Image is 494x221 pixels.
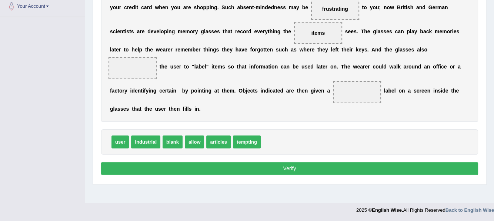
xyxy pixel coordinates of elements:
b: s [380,29,383,34]
b: e [162,4,165,10]
b: t [263,47,265,53]
span: items [311,30,325,36]
b: s [211,29,214,34]
b: o [364,4,367,10]
b: d [378,47,381,53]
b: s [403,47,405,53]
b: n [401,29,404,34]
b: t [160,64,161,70]
b: o [424,47,427,53]
b: g [213,47,216,53]
b: r [119,47,121,53]
b: i [210,4,211,10]
b: e [351,29,354,34]
b: l [110,47,111,53]
b: n [165,4,168,10]
b: a [163,47,166,53]
b: B [397,4,401,10]
b: a [206,29,208,34]
b: r [235,29,237,34]
b: s [411,47,414,53]
b: n [210,47,213,53]
b: d [265,4,268,10]
b: s [110,29,113,34]
b: s [131,29,134,34]
b: i [260,4,262,10]
b: t [222,47,224,53]
b: e [268,4,271,10]
b: a [442,4,445,10]
b: n [375,47,378,53]
b: - [254,4,256,10]
b: s [345,29,348,34]
b: s [216,47,219,53]
b: i [167,29,168,34]
b: i [349,47,351,53]
b: h [343,47,347,53]
b: o [174,4,177,10]
b: s [364,47,367,53]
b: s [173,64,176,70]
b: e [135,47,138,53]
b: e [254,29,257,34]
b: n [211,4,214,10]
b: s [217,29,220,34]
b: s [208,29,211,34]
b: e [322,47,325,53]
b: n [274,4,277,10]
b: u [278,47,282,53]
b: a [398,29,401,34]
b: r [401,4,403,10]
b: s [407,4,410,10]
b: a [237,4,240,10]
b: r [310,47,311,53]
b: b [198,64,202,70]
b: i [211,64,213,70]
b: e [117,29,120,34]
b: e [160,47,163,53]
b: g [277,29,281,34]
b: a [228,29,231,34]
b: t [203,47,205,53]
b: r [255,47,257,53]
b: ; [379,4,381,10]
b: o [161,29,164,34]
b: h [197,4,200,10]
b: y [414,29,417,34]
b: n [249,4,252,10]
b: i [406,4,407,10]
b: a [400,47,403,53]
b: o [186,64,189,70]
b: r [166,47,167,53]
b: h [147,47,150,53]
b: i [125,29,126,34]
b: e [347,47,350,53]
b: s [383,29,386,34]
span: Drop target [294,22,342,44]
b: p [139,47,143,53]
b: o [243,29,246,34]
b: e [227,47,230,53]
b: r [198,47,200,53]
b: n [120,29,123,34]
b: s [194,4,197,10]
b: g [395,47,398,53]
b: r [351,47,353,53]
b: e [177,47,180,53]
strong: Back to English Wise [445,207,494,213]
b: b [420,29,423,34]
b: s [276,47,279,53]
b: e [150,47,153,53]
b: r [435,4,437,10]
b: e [185,47,188,53]
b: r [127,4,129,10]
b: t [341,47,343,53]
span: frustrating [322,6,348,12]
b: o [113,4,116,10]
b: t [384,47,386,53]
b: e [164,64,167,70]
b: y [265,29,268,34]
b: g [201,29,204,34]
b: A [371,47,375,53]
b: d [132,4,135,10]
